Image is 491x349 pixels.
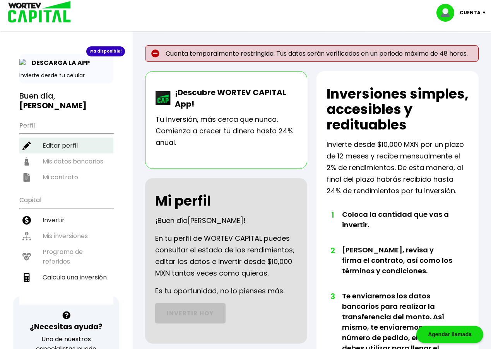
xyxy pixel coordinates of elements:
[330,209,334,221] span: 1
[327,86,469,133] h2: Inversiones simples, accesibles y redituables
[342,209,454,245] li: Coloca la cantidad que vas a invertir.
[155,233,297,279] p: En tu perfil de WORTEV CAPITAL puedes consultar el estado de los rendimientos, editar los datos e...
[460,7,481,19] p: Cuenta
[22,141,31,150] img: editar-icon.952d3147.svg
[28,58,90,68] p: DESCARGA LA APP
[171,87,297,110] p: ¡Descubre WORTEV CAPITAL App!
[19,72,113,80] p: Invierte desde tu celular
[19,59,28,67] img: app-icon
[19,191,113,305] ul: Capital
[19,100,87,111] b: [PERSON_NAME]
[19,269,113,285] a: Calcula una inversión
[155,193,211,209] h2: Mi perfil
[330,291,334,302] span: 3
[327,139,469,197] p: Invierte desde $10,000 MXN por un plazo de 12 meses y recibe mensualmente el 2% de rendimientos. ...
[19,138,113,153] a: Editar perfil
[436,4,460,22] img: profile-image
[156,114,297,148] p: Tu inversión, más cerca que nunca. Comienza a crecer tu dinero hasta 24% anual.
[155,303,226,323] a: INVERTIR HOY
[22,273,31,282] img: calculadora-icon.17d418c4.svg
[330,245,334,256] span: 2
[19,91,113,111] h3: Buen día,
[481,12,491,14] img: icon-down
[145,45,479,62] p: Cuenta temporalmente restringida. Tus datos serán verificados en un periodo máximo de 48 horas.
[19,212,113,228] a: Invertir
[22,216,31,225] img: invertir-icon.b3b967d7.svg
[156,91,171,105] img: wortev-capital-app-icon
[151,49,159,58] img: error-circle.027baa21.svg
[155,285,284,297] p: Es tu oportunidad, no lo pienses más.
[19,117,113,185] ul: Perfil
[416,326,483,343] div: Agendar llamada
[30,321,103,332] h3: ¿Necesitas ayuda?
[188,216,243,225] span: [PERSON_NAME]
[86,46,125,56] div: ¡Ya disponible!
[342,245,454,291] li: [PERSON_NAME], revisa y firma el contrato, así como los términos y condiciones.
[155,215,246,226] p: ¡Buen día !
